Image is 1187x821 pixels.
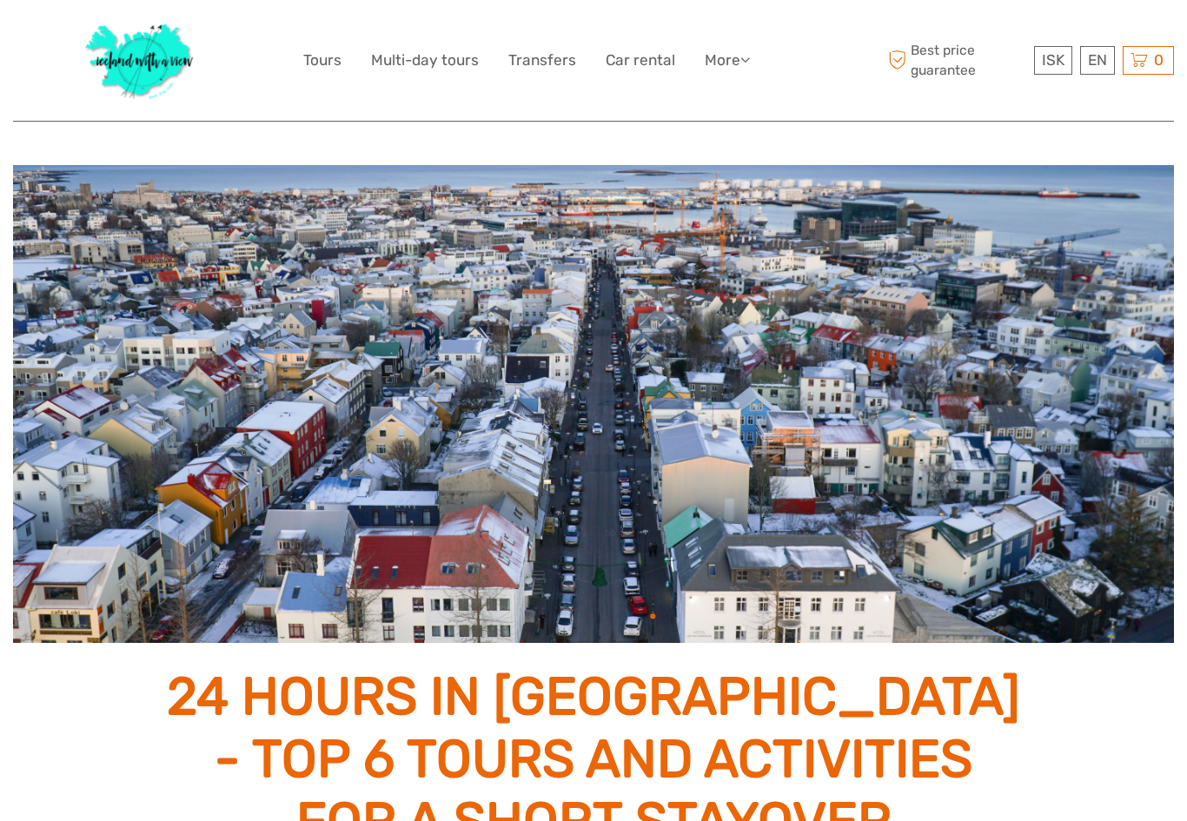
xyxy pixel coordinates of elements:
[76,13,203,108] img: 1077-ca632067-b948-436b-9c7a-efe9894e108b_logo_big.jpg
[1080,46,1115,75] div: EN
[303,48,342,73] a: Tours
[508,48,576,73] a: Transfers
[1151,51,1166,69] span: 0
[371,48,479,73] a: Multi-day tours
[606,48,675,73] a: Car rental
[884,41,1030,79] span: Best price guarantee
[1042,51,1064,69] span: ISK
[705,48,750,73] a: More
